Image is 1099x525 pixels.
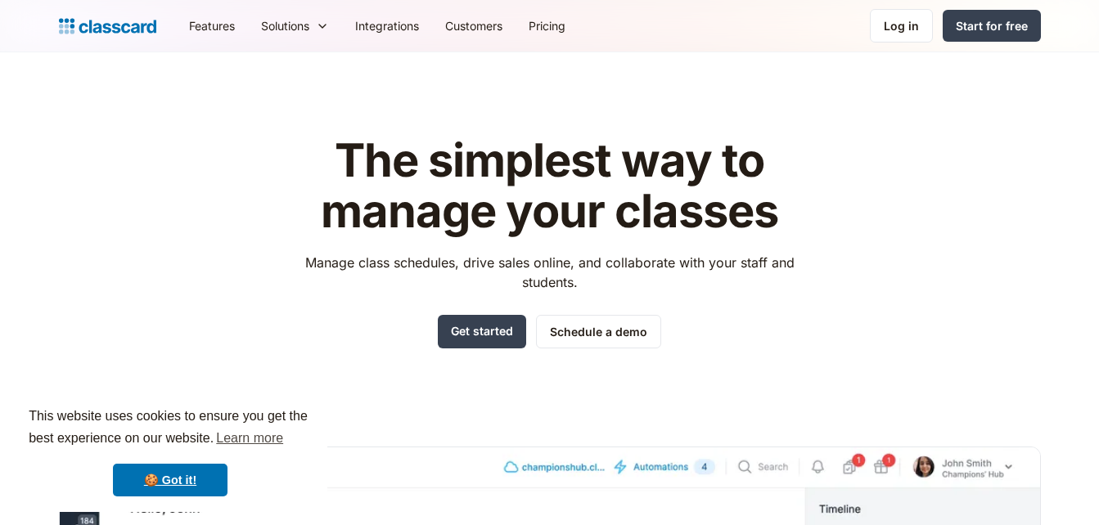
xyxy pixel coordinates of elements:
[438,315,526,348] a: Get started
[432,7,516,44] a: Customers
[113,464,227,496] a: dismiss cookie message
[176,7,248,44] a: Features
[943,10,1041,42] a: Start for free
[59,15,156,38] a: home
[956,17,1028,34] div: Start for free
[13,391,327,512] div: cookieconsent
[248,7,342,44] div: Solutions
[290,253,809,292] p: Manage class schedules, drive sales online, and collaborate with your staff and students.
[516,7,579,44] a: Pricing
[29,406,312,451] span: This website uses cookies to ensure you get the best experience on our website.
[884,17,919,34] div: Log in
[214,426,286,451] a: learn more about cookies
[342,7,432,44] a: Integrations
[536,315,661,348] a: Schedule a demo
[261,17,309,34] div: Solutions
[290,136,809,236] h1: The simplest way to manage your classes
[870,9,933,43] a: Log in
